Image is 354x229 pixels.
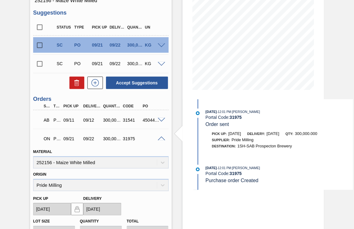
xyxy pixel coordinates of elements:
[206,122,229,127] span: Order sent
[143,61,162,66] div: KG
[206,171,353,176] div: Portal Code:
[228,131,241,136] span: [DATE]
[33,203,71,215] input: mm/dd/yyyy
[106,77,168,89] button: Accept Suggestions
[33,10,169,16] h3: Suggestions
[103,76,169,90] div: Accept Suggestions
[206,115,353,120] div: Portal Code:
[42,132,51,146] div: Negotiating Order
[267,131,279,136] span: [DATE]
[237,144,292,148] span: 1SH-SAB Prospecton Brewery
[82,136,103,141] div: 09/22/2025
[217,166,231,170] span: - 12:01 PM
[42,113,51,127] div: Awaiting Billing
[91,25,109,29] div: Pick up
[62,136,83,141] div: 09/21/2025
[122,118,143,123] div: 31541
[108,61,126,66] div: 09/22/2025
[62,104,83,108] div: Pick up
[73,205,81,213] img: locked
[83,203,121,215] input: mm/dd/yyyy
[33,172,46,177] label: Origin
[217,110,231,114] span: - 12:01 PM
[52,118,61,123] div: Purchase order
[55,61,73,66] div: Suggestion Created
[230,171,242,176] strong: 31975
[102,118,123,123] div: 300,000.000
[33,219,50,223] label: Lot size
[126,61,144,66] div: 300,000.000
[230,115,242,120] strong: 31975
[231,110,260,114] span: : [PERSON_NAME]
[71,203,83,215] button: locked
[52,104,61,108] div: Type
[73,25,91,29] div: Type
[295,131,317,136] span: 300,000.000
[231,166,260,170] span: : [PERSON_NAME]
[33,196,48,201] label: Pick up
[33,96,169,102] h3: Orders
[102,136,123,141] div: 300,000.000
[232,137,254,142] span: Pride Milling
[84,77,103,89] div: New suggestion
[127,219,139,223] label: Total
[212,144,236,148] span: Destination:
[206,110,217,114] span: [DATE]
[55,43,73,47] div: Suggestion Created
[42,104,51,108] div: Step
[73,61,91,66] div: Purchase order
[141,104,162,108] div: PO
[55,25,73,29] div: Status
[126,43,144,47] div: 300,000.000
[122,104,143,108] div: Code
[66,77,84,89] div: Delete Suggestions
[62,118,83,123] div: 09/11/2025
[82,104,103,108] div: Delivery
[91,43,109,47] div: 09/21/2025
[108,25,126,29] div: Delivery
[143,25,162,29] div: UN
[82,118,103,123] div: 09/12/2025
[83,196,102,201] label: Delivery
[44,118,50,123] p: AB
[141,118,162,123] div: 4504416293
[196,111,200,115] img: atual
[102,104,123,108] div: Quantity
[122,136,143,141] div: 31975
[212,132,227,136] span: Pick up:
[143,43,162,47] div: KG
[206,178,259,183] span: Purchase order Created
[206,166,217,170] span: [DATE]
[196,168,200,171] img: atual
[44,136,50,141] p: ON
[33,150,52,154] label: Material
[285,132,293,136] span: Qty:
[247,132,265,136] span: Delivery:
[108,43,126,47] div: 09/22/2025
[212,138,230,142] span: Supplier:
[126,25,144,29] div: Quantity
[91,61,109,66] div: 09/21/2025
[52,136,61,141] div: Purchase order
[80,219,99,223] label: Quantity
[73,43,91,47] div: Purchase order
